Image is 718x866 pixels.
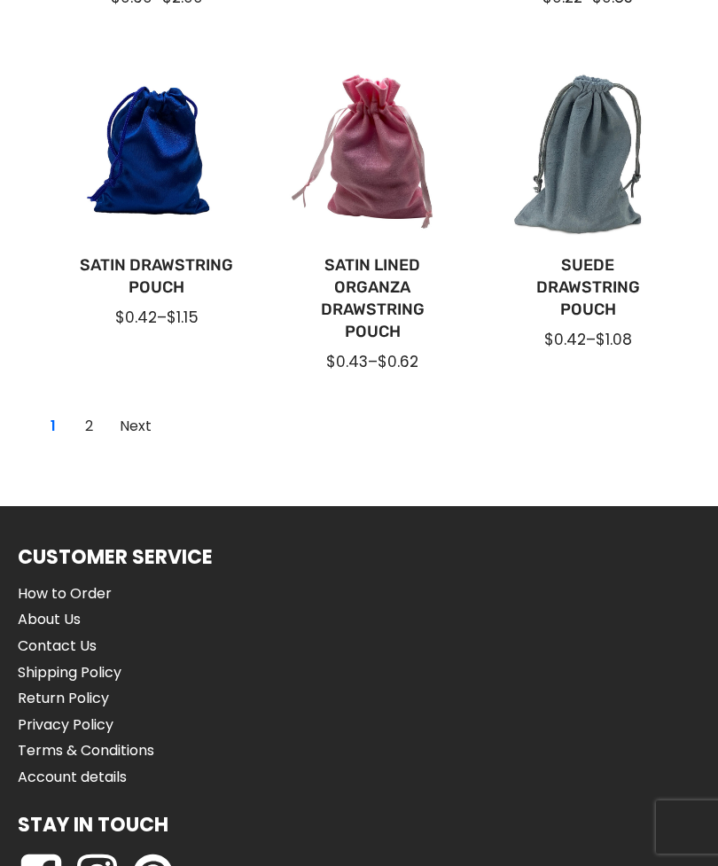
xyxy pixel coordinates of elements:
h1: Customer Service [18,542,213,573]
a: Go to Page 2 [74,412,103,441]
a: Go to Page 2 [110,412,161,441]
a: Return Policy [18,687,154,710]
span: $0.42 [115,307,157,328]
span: $0.43 [326,351,368,372]
a: Terms & Conditions [18,739,154,762]
div: – [77,307,236,328]
a: Satin Lined Organza Drawstring Pouch [293,254,451,344]
span: $0.62 [378,351,418,372]
a: Satin Drawstring Pouch [77,254,236,299]
div: – [509,329,667,350]
span: $0.42 [544,329,586,350]
a: Contact Us [18,635,154,658]
span: $1.15 [167,307,199,328]
span: $1.08 [596,329,632,350]
a: How to Order [18,582,154,605]
nav: Page navigation [35,409,165,444]
h1: Stay in Touch [18,809,168,840]
a: Current Page, Page 1 [39,412,67,441]
a: About Us [18,608,154,631]
a: Suede Drawstring Pouch [509,254,667,322]
a: Privacy Policy [18,714,154,737]
div: – [293,351,451,372]
a: Account details [18,766,154,789]
a: Shipping Policy [18,661,154,684]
